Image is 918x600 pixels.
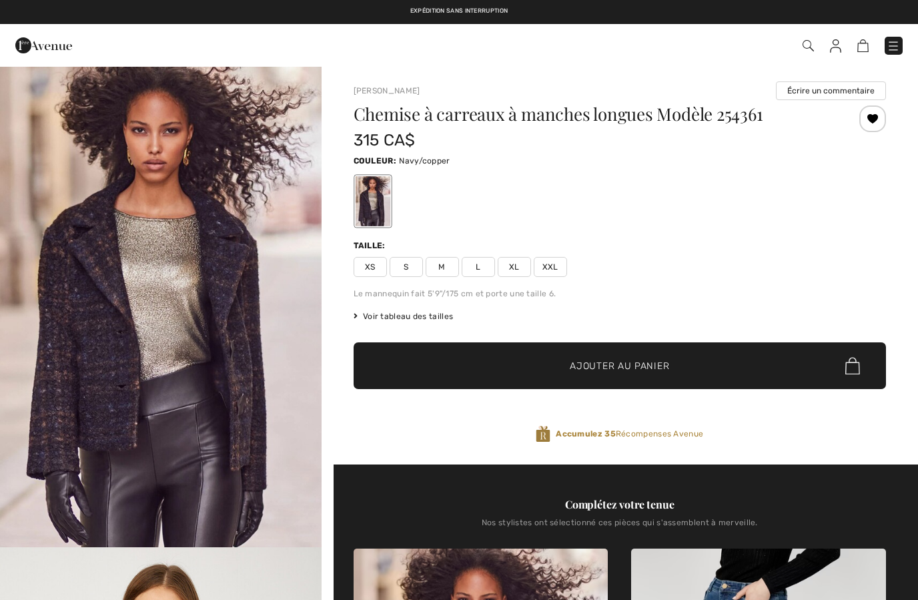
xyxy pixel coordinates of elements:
[462,257,495,277] span: L
[536,425,550,443] img: Récompenses Avenue
[354,342,886,389] button: Ajouter au panier
[354,105,797,123] h1: Chemise à carreaux à manches longues Modèle 254361
[556,429,616,438] strong: Accumulez 35
[354,518,886,538] div: Nos stylistes ont sélectionné ces pièces qui s'assemblent à merveille.
[354,240,388,252] div: Taille:
[355,176,390,226] div: Navy/copper
[354,288,886,300] div: Le mannequin fait 5'9"/175 cm et porte une taille 6.
[426,257,459,277] span: M
[354,156,396,166] span: Couleur:
[354,310,454,322] span: Voir tableau des tailles
[354,257,387,277] span: XS
[830,39,841,53] img: Mes infos
[803,40,814,51] img: Recherche
[556,428,703,440] span: Récompenses Avenue
[845,357,860,374] img: Bag.svg
[354,497,886,513] div: Complétez votre tenue
[857,39,869,52] img: Panier d'achat
[354,86,420,95] a: [PERSON_NAME]
[498,257,531,277] span: XL
[887,39,900,53] img: Menu
[570,359,669,373] span: Ajouter au panier
[354,131,416,149] span: 315 CA$
[15,32,72,59] img: 1ère Avenue
[534,257,567,277] span: XXL
[390,257,423,277] span: S
[399,156,450,166] span: Navy/copper
[776,81,886,100] button: Écrire un commentaire
[15,38,72,51] a: 1ère Avenue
